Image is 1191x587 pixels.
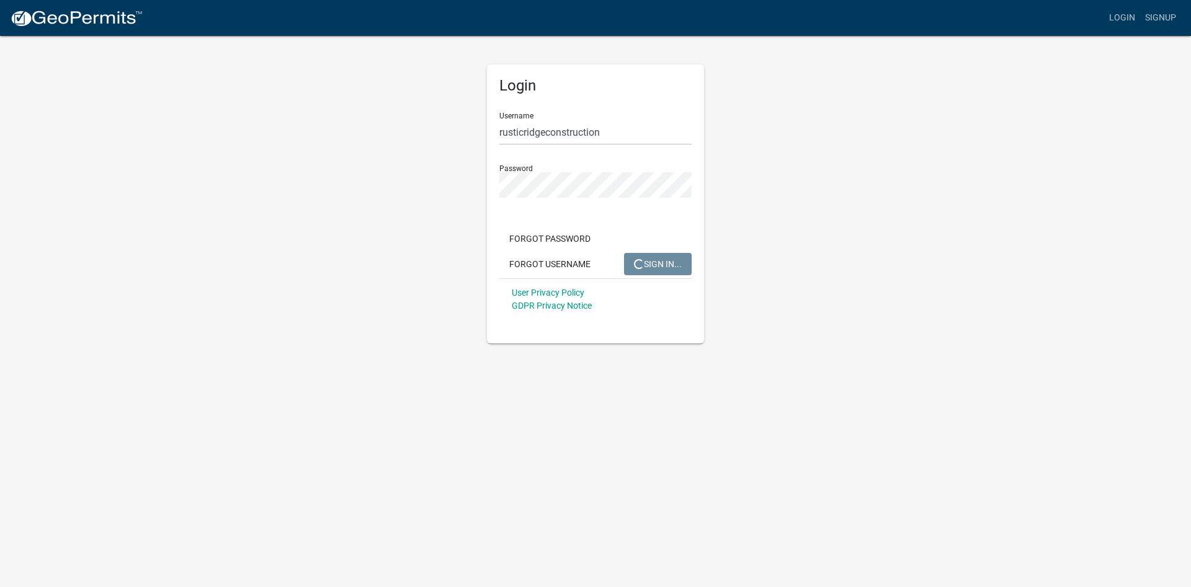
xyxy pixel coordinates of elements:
[499,77,692,95] h5: Login
[512,288,584,298] a: User Privacy Policy
[1104,6,1140,30] a: Login
[1140,6,1181,30] a: Signup
[499,253,600,275] button: Forgot Username
[512,301,592,311] a: GDPR Privacy Notice
[624,253,692,275] button: SIGN IN...
[634,258,682,268] span: SIGN IN...
[499,227,600,250] button: Forgot Password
